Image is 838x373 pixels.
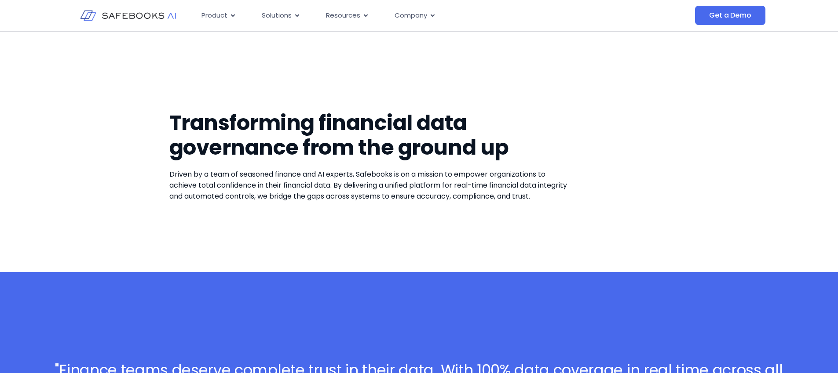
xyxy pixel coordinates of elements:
[262,11,292,21] span: Solutions
[326,11,360,21] span: Resources
[194,7,607,24] nav: Menu
[169,111,569,160] h1: Transforming financial data governance from the ground up
[169,169,567,201] span: Driven by a team of seasoned finance and AI experts, Safebooks is on a mission to empower organiz...
[194,7,607,24] div: Menu Toggle
[395,11,427,21] span: Company
[695,6,765,25] a: Get a Demo
[709,11,751,20] span: Get a Demo
[201,11,227,21] span: Product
